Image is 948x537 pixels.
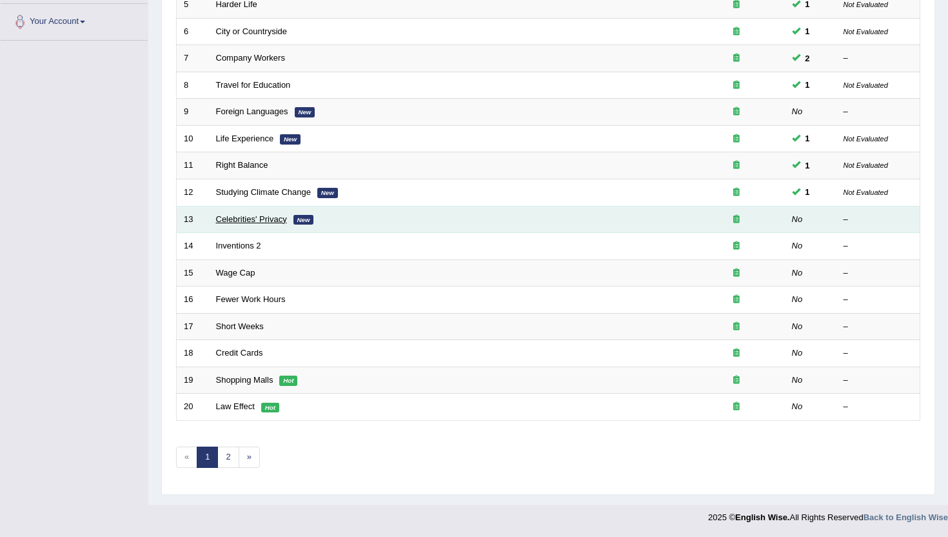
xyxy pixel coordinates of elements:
[177,394,209,421] td: 20
[844,135,888,143] small: Not Evaluated
[293,215,314,225] em: New
[177,125,209,152] td: 10
[239,447,260,468] a: »
[216,26,288,36] a: City or Countryside
[177,179,209,206] td: 12
[177,45,209,72] td: 7
[695,133,778,145] div: Exam occurring question
[792,348,803,358] em: No
[216,401,255,411] a: Law Effect
[216,268,255,278] a: Wage Cap
[695,401,778,413] div: Exam occurring question
[844,401,913,413] div: –
[216,348,263,358] a: Credit Cards
[216,321,264,331] a: Short Weeks
[800,132,815,145] span: You can still take this question
[844,240,913,252] div: –
[216,187,311,197] a: Studying Climate Change
[177,367,209,394] td: 19
[216,375,273,385] a: Shopping Malls
[261,403,279,413] em: Hot
[695,187,778,199] div: Exam occurring question
[844,374,913,387] div: –
[800,52,815,65] span: You can still take this question
[844,106,913,118] div: –
[844,81,888,89] small: Not Evaluated
[800,78,815,92] span: You can still take this question
[800,159,815,172] span: You can still take this question
[695,374,778,387] div: Exam occurring question
[844,28,888,35] small: Not Evaluated
[844,294,913,306] div: –
[844,161,888,169] small: Not Evaluated
[792,321,803,331] em: No
[792,375,803,385] em: No
[695,321,778,333] div: Exam occurring question
[695,106,778,118] div: Exam occurring question
[176,447,197,468] span: «
[844,214,913,226] div: –
[844,52,913,65] div: –
[217,447,239,468] a: 2
[177,259,209,287] td: 15
[177,99,209,126] td: 9
[792,106,803,116] em: No
[792,268,803,278] em: No
[735,512,789,522] strong: English Wise.
[695,240,778,252] div: Exam occurring question
[695,267,778,279] div: Exam occurring question
[177,287,209,314] td: 16
[695,294,778,306] div: Exam occurring question
[792,214,803,224] em: No
[317,188,338,198] em: New
[216,80,291,90] a: Travel for Education
[295,107,315,117] em: New
[216,294,286,304] a: Fewer Work Hours
[177,18,209,45] td: 6
[864,512,948,522] a: Back to English Wise
[216,241,261,250] a: Inventions 2
[800,185,815,199] span: You can still take this question
[216,160,268,170] a: Right Balance
[177,206,209,233] td: 13
[216,134,274,143] a: Life Experience
[708,505,948,523] div: 2025 © All Rights Reserved
[177,233,209,260] td: 14
[695,159,778,172] div: Exam occurring question
[1,4,148,36] a: Your Account
[844,1,888,8] small: Not Evaluated
[792,401,803,411] em: No
[800,25,815,38] span: You can still take this question
[844,267,913,279] div: –
[844,188,888,196] small: Not Evaluated
[177,340,209,367] td: 18
[197,447,218,468] a: 1
[216,214,287,224] a: Celebrities' Privacy
[280,134,301,145] em: New
[695,52,778,65] div: Exam occurring question
[695,26,778,38] div: Exam occurring question
[695,214,778,226] div: Exam occurring question
[844,321,913,333] div: –
[695,347,778,360] div: Exam occurring question
[792,294,803,304] em: No
[177,152,209,179] td: 11
[177,72,209,99] td: 8
[216,53,285,63] a: Company Workers
[844,347,913,360] div: –
[279,376,297,386] em: Hot
[695,79,778,92] div: Exam occurring question
[177,313,209,340] td: 17
[792,241,803,250] em: No
[216,106,288,116] a: Foreign Languages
